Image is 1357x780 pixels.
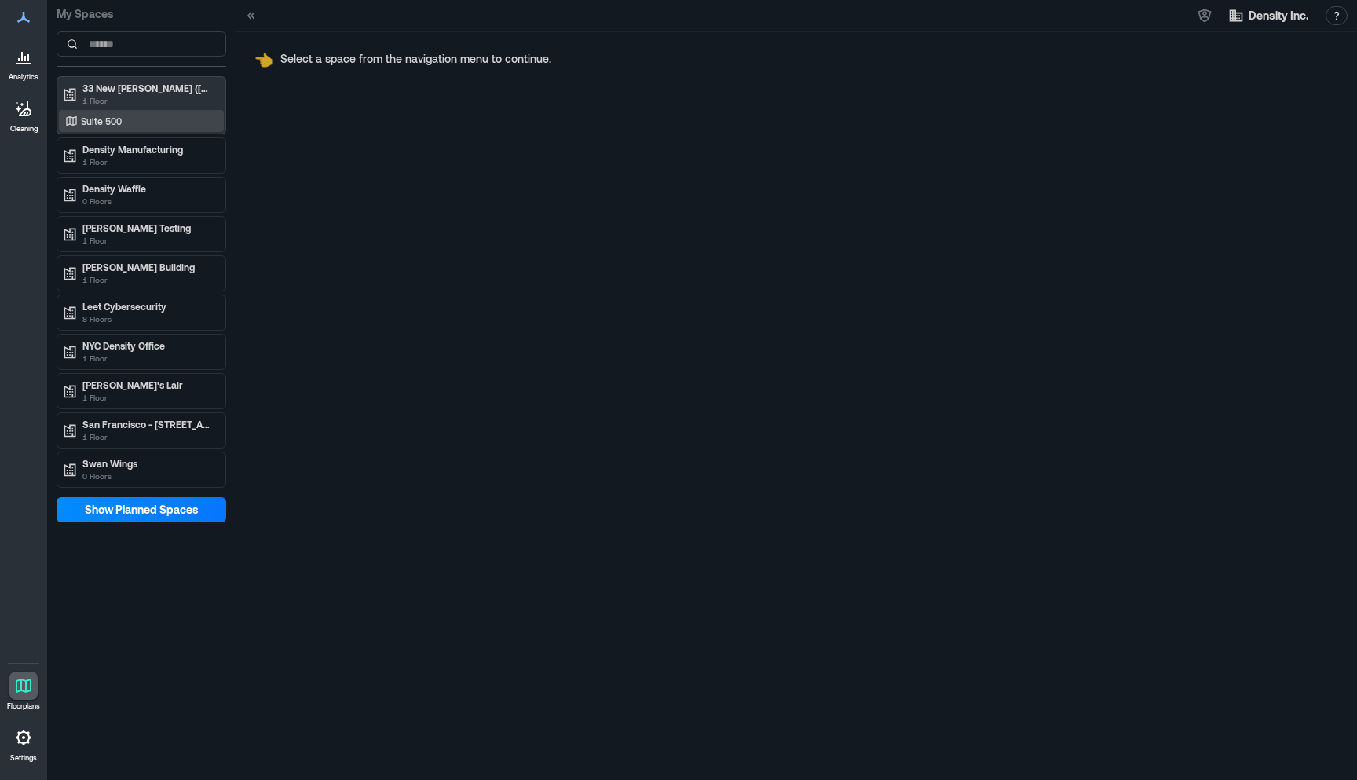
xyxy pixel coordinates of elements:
p: Density Manufacturing [82,143,214,156]
p: Cleaning [10,124,38,134]
p: Density Waffle [82,182,214,195]
p: 0 Floors [82,195,214,207]
a: Settings [5,719,42,767]
span: Density Inc. [1249,8,1308,24]
p: [PERSON_NAME]'s Lair [82,379,214,391]
a: Cleaning [4,90,43,138]
button: Density Inc. [1223,3,1313,28]
span: pointing left [254,49,274,68]
p: Analytics [9,72,38,82]
p: Suite 500 [81,115,122,127]
p: NYC Density Office [82,339,214,352]
p: 1 Floor [82,391,214,404]
p: 1 Floor [82,273,214,286]
p: Select a space from the navigation menu to continue. [280,51,551,67]
p: [PERSON_NAME] Testing [82,222,214,234]
p: 1 Floor [82,234,214,247]
span: Show Planned Spaces [85,502,199,518]
p: Leet Cybersecurity [82,300,214,313]
p: 1 Floor [82,94,214,107]
a: Analytics [4,38,43,86]
p: Settings [10,753,37,763]
p: 8 Floors [82,313,214,325]
p: San Francisco - [STREET_ADDRESS][PERSON_NAME] [82,418,214,430]
p: 0 Floors [82,470,214,482]
p: 1 Floor [82,156,214,168]
p: 1 Floor [82,430,214,443]
p: Floorplans [7,701,40,711]
p: Swan Wings [82,457,214,470]
p: 33 New [PERSON_NAME] ([GEOGRAPHIC_DATA]) [82,82,214,94]
button: Show Planned Spaces [57,497,226,522]
p: 1 Floor [82,352,214,364]
a: Floorplans [2,667,45,716]
p: [PERSON_NAME] Building [82,261,214,273]
p: My Spaces [57,6,226,22]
